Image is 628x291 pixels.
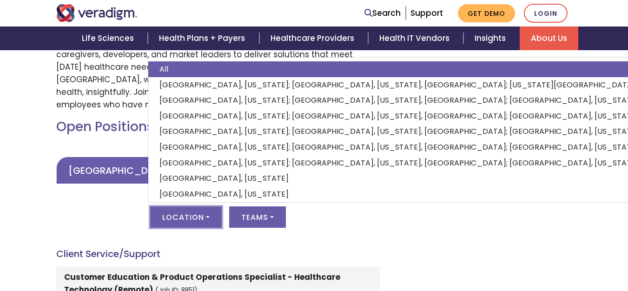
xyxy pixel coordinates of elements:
a: Login [524,4,568,23]
img: Veradigm logo [56,4,138,22]
h2: Open Positions [56,119,380,135]
a: Life Sciences [71,26,148,50]
button: Location [150,206,222,228]
a: Search [364,7,401,20]
a: About Us [520,26,578,50]
a: Support [410,7,443,19]
a: Healthcare Providers [259,26,368,50]
p: Join a passionate team of dedicated associates who work side-by-side with caregivers, developers,... [56,35,380,111]
h4: Client Service/Support [56,248,380,259]
a: Health IT Vendors [368,26,463,50]
button: Teams [229,206,286,228]
a: Insights [463,26,520,50]
a: Get Demo [458,4,515,22]
a: Health Plans + Payers [148,26,259,50]
a: [GEOGRAPHIC_DATA] [56,157,183,184]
